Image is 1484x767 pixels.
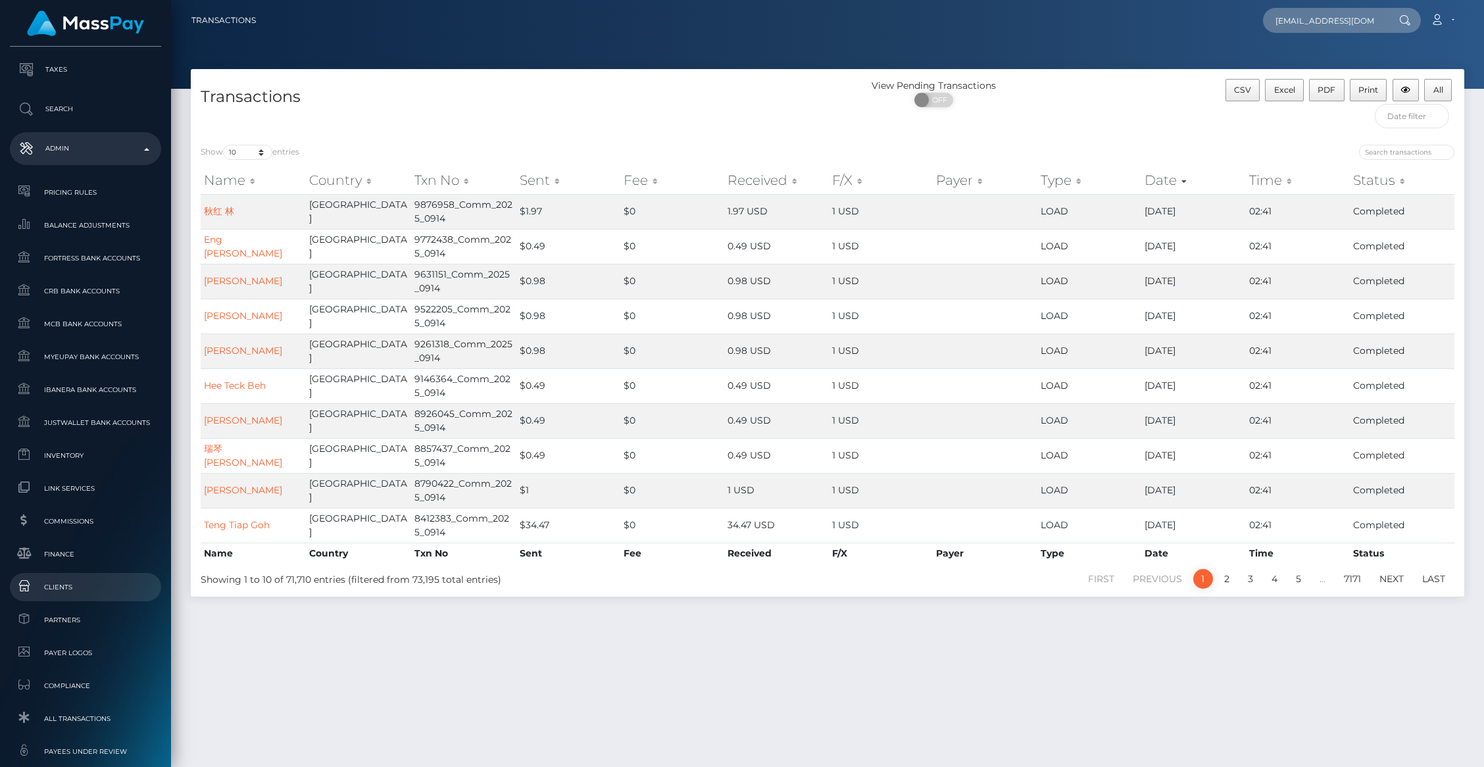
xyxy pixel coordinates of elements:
td: [GEOGRAPHIC_DATA] [306,403,411,438]
td: [DATE] [1141,508,1245,543]
td: 1 USD [829,473,933,508]
td: [GEOGRAPHIC_DATA] [306,473,411,508]
td: $0.98 [516,334,620,368]
td: 9876958_Comm_2025_0914 [411,194,516,229]
a: Partners [10,606,161,634]
td: Completed [1350,508,1454,543]
a: Payees under Review [10,737,161,766]
th: Fee: activate to sort column ascending [620,167,724,193]
div: View Pending Transactions [828,79,1040,93]
a: Transactions [191,7,256,34]
td: [GEOGRAPHIC_DATA] [306,334,411,368]
p: Taxes [15,60,156,80]
td: 02:41 [1246,194,1350,229]
th: Time [1246,543,1350,564]
th: Txn No: activate to sort column ascending [411,167,516,193]
td: [GEOGRAPHIC_DATA] [306,299,411,334]
th: Sent: activate to sort column ascending [516,167,620,193]
span: Clients [15,580,156,595]
span: JustWallet Bank Accounts [15,415,156,430]
td: 1 USD [829,403,933,438]
td: 8790422_Comm_2025_0914 [411,473,516,508]
td: $0 [620,473,724,508]
td: Completed [1350,403,1454,438]
span: PDF [1318,85,1335,95]
td: $0 [620,508,724,543]
a: Taxes [10,53,161,86]
a: Admin [10,132,161,165]
td: 02:41 [1246,508,1350,543]
td: LOAD [1037,473,1141,508]
span: Link Services [15,481,156,496]
button: Column visibility [1393,79,1420,101]
td: [DATE] [1141,473,1245,508]
th: Time: activate to sort column ascending [1246,167,1350,193]
a: Last [1415,569,1452,589]
td: 1 USD [829,334,933,368]
a: 4 [1264,569,1285,589]
td: 0.98 USD [724,334,829,368]
td: 1 USD [724,473,829,508]
span: MCB Bank Accounts [15,316,156,332]
td: $34.47 [516,508,620,543]
th: Payer: activate to sort column ascending [933,167,1037,193]
a: All Transactions [10,705,161,733]
td: 0.49 USD [724,403,829,438]
a: Hee Teck Beh [204,380,266,391]
a: 1 [1193,569,1213,589]
td: $0.98 [516,299,620,334]
td: 02:41 [1246,264,1350,299]
td: 02:41 [1246,368,1350,403]
td: [DATE] [1141,229,1245,264]
td: 0.49 USD [724,229,829,264]
select: Showentries [223,145,272,160]
td: [GEOGRAPHIC_DATA] [306,368,411,403]
a: Commissions [10,507,161,535]
a: Clients [10,573,161,601]
button: PDF [1309,79,1345,101]
td: 02:41 [1246,438,1350,473]
a: [PERSON_NAME] [204,484,282,496]
td: $0.49 [516,229,620,264]
a: Ibanera Bank Accounts [10,376,161,404]
th: Received: activate to sort column ascending [724,167,829,193]
td: LOAD [1037,403,1141,438]
span: Pricing Rules [15,185,156,200]
a: Fortress Bank Accounts [10,244,161,272]
span: All [1433,85,1443,95]
td: 1 USD [829,264,933,299]
span: Compliance [15,678,156,693]
th: Payer [933,543,1037,564]
a: Eng [PERSON_NAME] [204,234,282,259]
td: $0.49 [516,368,620,403]
input: Search... [1263,8,1387,33]
td: $0 [620,438,724,473]
a: [PERSON_NAME] [204,275,282,287]
td: [DATE] [1141,264,1245,299]
p: Admin [15,139,156,159]
a: CRB Bank Accounts [10,277,161,305]
a: JustWallet Bank Accounts [10,408,161,437]
span: Print [1358,85,1378,95]
td: 1 USD [829,299,933,334]
span: CRB Bank Accounts [15,284,156,299]
span: OFF [922,93,954,107]
th: Country: activate to sort column ascending [306,167,411,193]
th: Name: activate to sort column ascending [201,167,306,193]
td: 8857437_Comm_2025_0914 [411,438,516,473]
a: 秋红 林 [204,205,234,217]
td: $0 [620,194,724,229]
a: 7171 [1337,569,1368,589]
a: MCB Bank Accounts [10,310,161,338]
th: Date: activate to sort column ascending [1141,167,1245,193]
td: 8412383_Comm_2025_0914 [411,508,516,543]
th: F/X [829,543,933,564]
td: 1 USD [829,194,933,229]
td: 02:41 [1246,334,1350,368]
th: Status: activate to sort column ascending [1350,167,1454,193]
span: Payees under Review [15,744,156,759]
span: Finance [15,547,156,562]
button: All [1424,79,1452,101]
span: MyEUPay Bank Accounts [15,349,156,364]
td: 9772438_Comm_2025_0914 [411,229,516,264]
